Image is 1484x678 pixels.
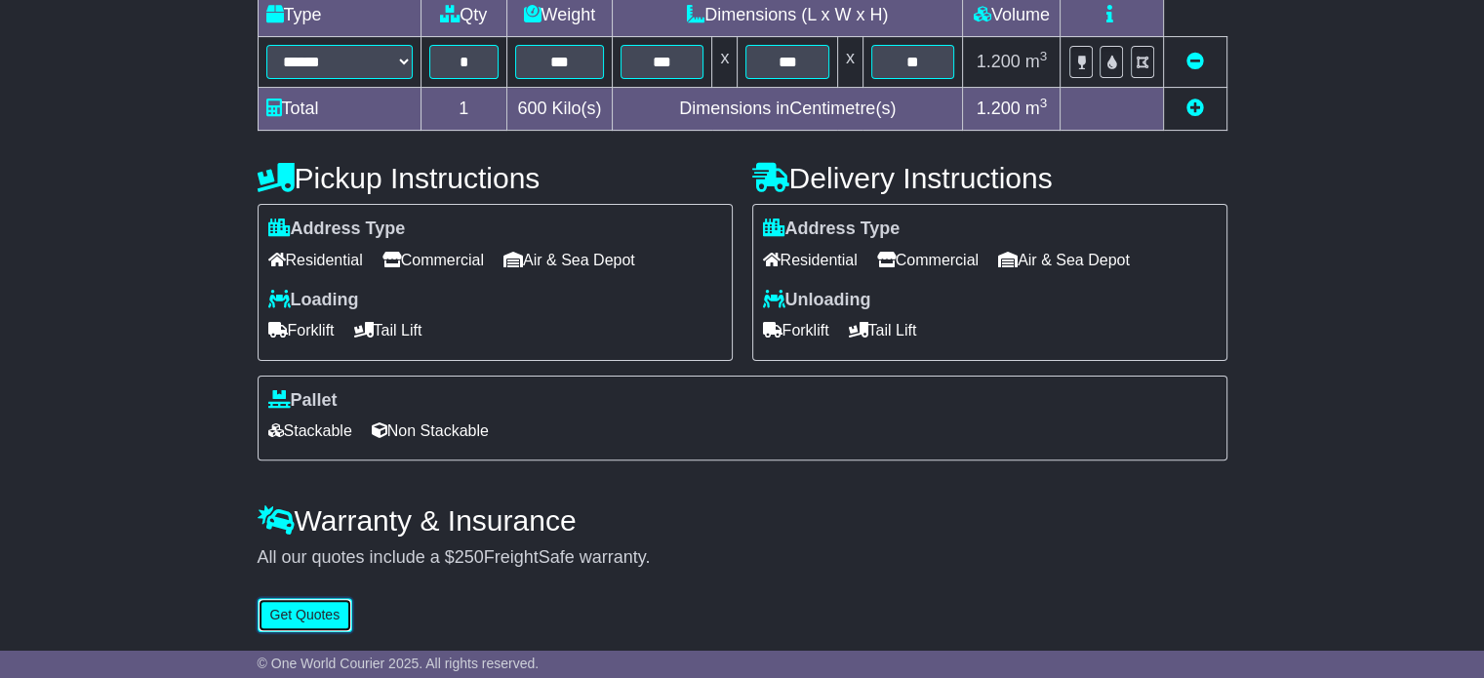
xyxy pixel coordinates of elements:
[455,547,484,567] span: 250
[258,547,1227,569] div: All our quotes include a $ FreightSafe warranty.
[503,245,635,275] span: Air & Sea Depot
[1040,96,1048,110] sup: 3
[268,416,352,446] span: Stackable
[763,245,858,275] span: Residential
[1186,99,1204,118] a: Add new item
[612,88,962,131] td: Dimensions in Centimetre(s)
[849,315,917,345] span: Tail Lift
[977,52,1021,71] span: 1.200
[1186,52,1204,71] a: Remove this item
[268,245,363,275] span: Residential
[382,245,484,275] span: Commercial
[763,219,901,240] label: Address Type
[258,162,733,194] h4: Pickup Instructions
[258,88,421,131] td: Total
[1025,99,1048,118] span: m
[998,245,1130,275] span: Air & Sea Depot
[268,315,335,345] span: Forklift
[763,290,871,311] label: Unloading
[268,219,406,240] label: Address Type
[506,88,612,131] td: Kilo(s)
[421,88,506,131] td: 1
[258,504,1227,537] h4: Warranty & Insurance
[977,99,1021,118] span: 1.200
[1025,52,1048,71] span: m
[763,315,829,345] span: Forklift
[258,598,353,632] button: Get Quotes
[268,390,338,412] label: Pallet
[837,37,862,88] td: x
[354,315,422,345] span: Tail Lift
[372,416,489,446] span: Non Stackable
[712,37,738,88] td: x
[1040,49,1048,63] sup: 3
[752,162,1227,194] h4: Delivery Instructions
[268,290,359,311] label: Loading
[258,656,540,671] span: © One World Courier 2025. All rights reserved.
[877,245,979,275] span: Commercial
[517,99,546,118] span: 600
